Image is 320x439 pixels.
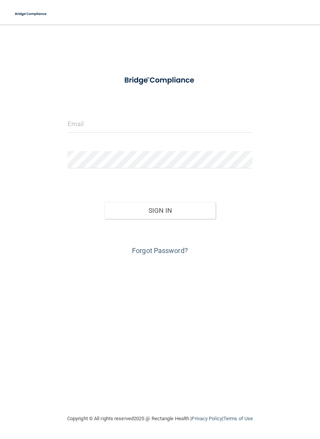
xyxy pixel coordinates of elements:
a: Privacy Policy [191,416,222,421]
input: Email [68,115,253,133]
button: Sign In [104,202,216,219]
div: Copyright © All rights reserved 2025 @ Rectangle Health | | [20,406,300,431]
a: Terms of Use [223,416,253,421]
img: bridge_compliance_login_screen.278c3ca4.svg [12,6,51,22]
img: bridge_compliance_login_screen.278c3ca4.svg [117,71,203,90]
a: Forgot Password? [132,247,188,255]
